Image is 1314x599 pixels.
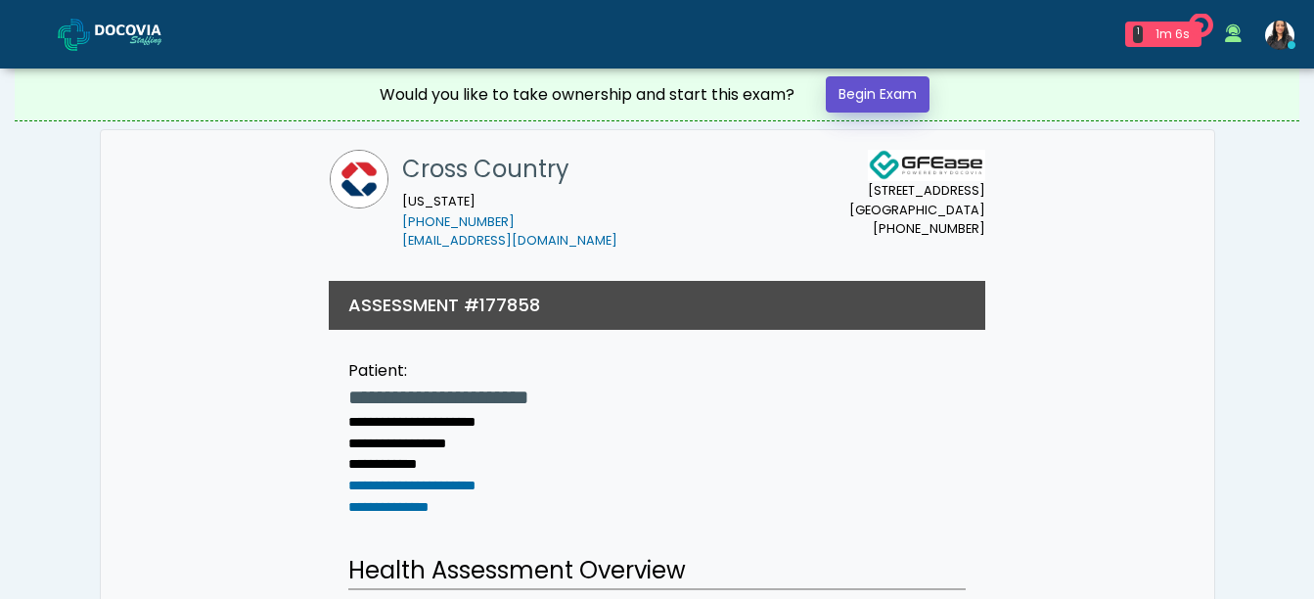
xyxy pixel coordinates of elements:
div: 1m 6s [1151,25,1194,43]
img: Docovia Staffing Logo [868,150,985,181]
a: Begin Exam [826,76,929,113]
a: 1 1m 6s [1113,14,1213,55]
img: Docovia [58,19,90,51]
img: Viral Patel [1265,21,1294,50]
div: 1 [1133,25,1143,43]
img: Docovia [95,24,193,44]
a: [PHONE_NUMBER] [402,213,515,230]
small: [US_STATE] [402,193,617,250]
button: Open LiveChat chat widget [16,8,74,67]
div: Patient: [348,359,600,383]
a: Docovia [58,2,193,66]
h3: ASSESSMENT #177858 [348,293,540,317]
a: [EMAIL_ADDRESS][DOMAIN_NAME] [402,232,617,249]
h1: Cross Country [402,150,617,189]
small: [STREET_ADDRESS] [GEOGRAPHIC_DATA] [PHONE_NUMBER] [849,181,985,238]
div: Would you like to take ownership and start this exam? [380,83,794,107]
h2: Health Assessment Overview [348,553,966,590]
img: Cross Country [330,150,388,208]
